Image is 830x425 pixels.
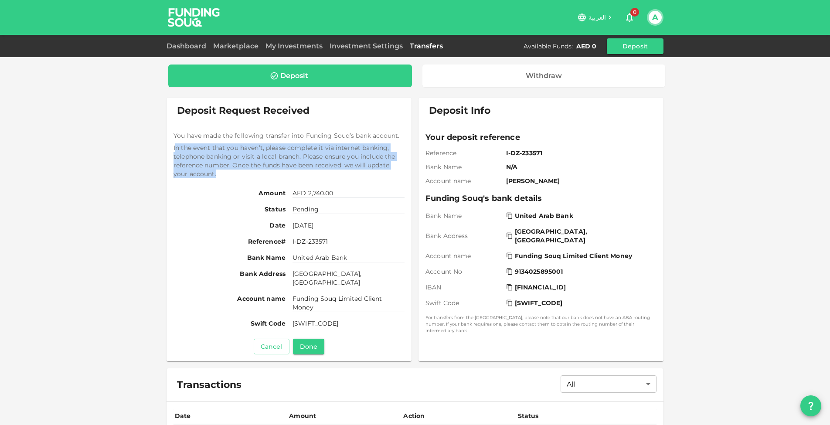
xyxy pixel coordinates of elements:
span: Account name [173,294,286,312]
span: In the event that you haven’t, please complete it via internet banking, telephone banking or visi... [173,143,405,178]
div: Status [518,411,540,421]
div: Withdraw [526,71,562,80]
span: [FINANCIAL_ID] [515,283,566,292]
span: United Arab Bank [515,211,573,220]
span: 0 [630,8,639,17]
span: [GEOGRAPHIC_DATA], [GEOGRAPHIC_DATA] [293,269,405,287]
span: Bank Name [425,163,503,171]
a: Withdraw [422,65,666,87]
span: Status [173,205,286,214]
span: [DATE] [293,221,405,230]
div: Date [175,411,192,421]
span: Account name [425,177,503,185]
div: All [561,375,657,393]
span: Account No [425,267,503,276]
span: Funding Souq's bank details [425,192,657,204]
span: Reference# [173,237,286,246]
button: Deposit [607,38,663,54]
span: Bank Name [425,211,503,220]
a: Deposit [168,65,412,87]
div: Amount [289,411,316,421]
span: [SWIFT_CODE] [515,299,563,307]
a: Investment Settings [326,42,406,50]
span: Amount [173,189,286,198]
a: Marketplace [210,42,262,50]
div: Available Funds : [524,42,573,51]
span: You have made the following transfer into Funding Souq’s bank account. [173,131,405,140]
span: Transactions [177,379,242,391]
a: My Investments [262,42,326,50]
button: A [649,11,662,24]
button: Cancel [254,339,289,354]
span: AED 2,740.00 [293,189,405,198]
span: Swift Code [173,319,286,328]
span: Your deposit reference [425,131,657,143]
span: N/A [506,163,653,171]
span: Pending [293,205,405,214]
span: United Arab Bank [293,253,405,262]
button: question [800,395,821,416]
span: I-DZ-233571 [506,149,653,157]
button: Done [293,339,324,354]
div: Action [403,411,425,421]
span: [GEOGRAPHIC_DATA], [GEOGRAPHIC_DATA] [515,227,651,245]
span: Deposit Info [429,105,490,117]
a: Transfers [406,42,446,50]
span: Funding Souq Limited Client Money [293,294,405,312]
span: العربية [588,14,606,21]
a: Dashboard [167,42,210,50]
span: Bank Address [425,231,503,240]
span: I-DZ-233571 [293,237,405,246]
small: For transfers from the [GEOGRAPHIC_DATA], please note that our bank does not have an ABA routing ... [425,314,657,334]
span: Swift Code [425,299,503,307]
span: [SWIFT_CODE] [293,319,405,328]
span: 9134025895001 [515,267,563,276]
div: Deposit [280,71,308,80]
span: Account name [425,252,503,260]
span: Deposit Request Received [177,105,310,116]
span: Date [173,221,286,230]
span: Funding Souq Limited Client Money [515,252,632,260]
span: [PERSON_NAME] [506,177,653,185]
button: 0 [621,9,638,26]
div: AED 0 [576,42,596,51]
span: Reference [425,149,503,157]
span: Bank Name [173,253,286,262]
span: Bank Address [173,269,286,287]
span: IBAN [425,283,503,292]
